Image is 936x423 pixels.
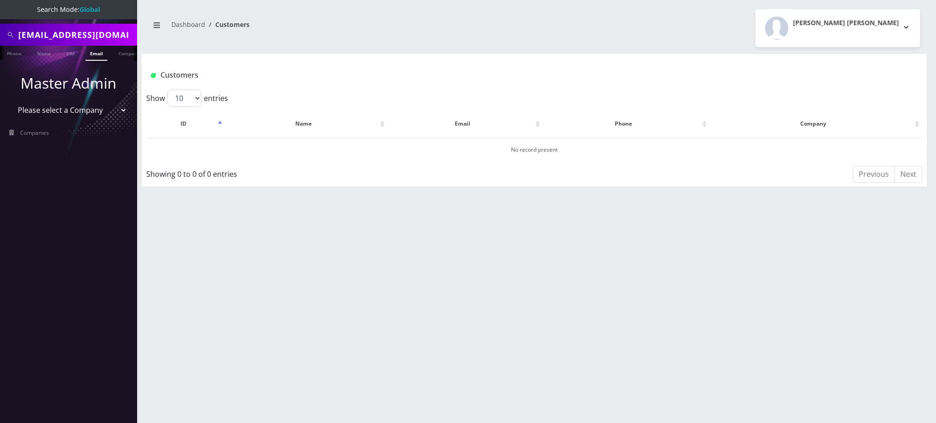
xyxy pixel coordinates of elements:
th: Email: activate to sort column ascending [388,111,542,137]
li: Customers [205,20,250,29]
strong: Global [80,5,100,14]
input: Search All Companies [18,26,135,43]
a: Company [114,46,144,60]
th: Company: activate to sort column ascending [710,111,921,137]
a: SIM [62,46,79,60]
h1: Customers [151,71,787,79]
div: Showing 0 to 0 of 0 entries [146,165,463,180]
td: No record present [147,138,921,161]
nav: breadcrumb [149,15,527,41]
span: Companies [20,129,49,137]
th: Phone: activate to sort column ascending [543,111,709,137]
a: Previous [853,166,895,183]
span: Search Mode: [37,5,100,14]
a: Email [85,46,107,61]
a: Name [32,46,55,60]
a: Phone [2,46,26,60]
a: Dashboard [171,20,205,29]
label: Show entries [146,90,228,107]
th: ID: activate to sort column descending [147,111,224,137]
h2: [PERSON_NAME] [PERSON_NAME] [793,19,899,27]
a: Next [894,166,922,183]
button: [PERSON_NAME] [PERSON_NAME] [755,9,920,47]
select: Showentries [167,90,202,107]
th: Name: activate to sort column ascending [225,111,387,137]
